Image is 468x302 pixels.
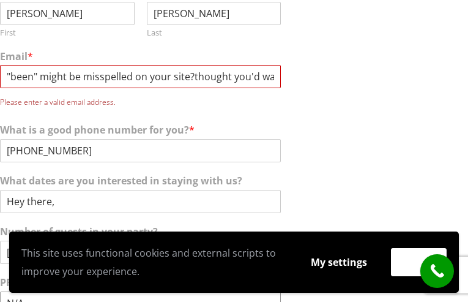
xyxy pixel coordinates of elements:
[420,254,454,288] a: call
[423,257,451,285] i: call
[147,28,281,38] label: Last
[299,248,379,276] button: My settings
[391,248,447,277] button: Accept
[21,244,287,281] p: This site uses functional cookies and external scripts to improve your experience.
